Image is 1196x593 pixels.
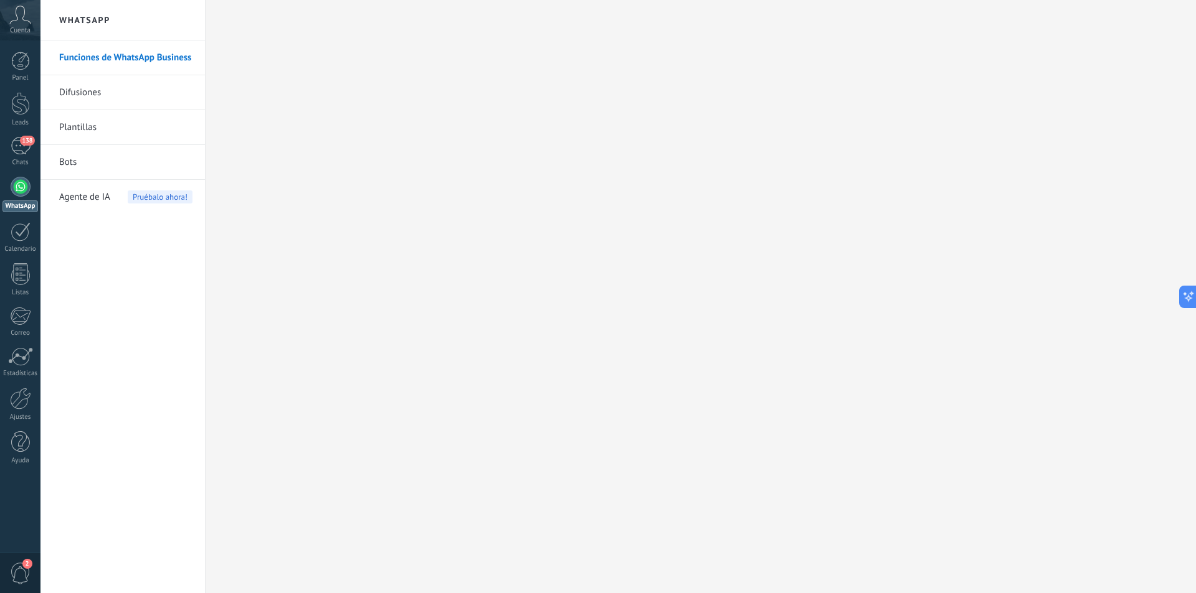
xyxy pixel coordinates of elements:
a: Difusiones [59,75,192,110]
span: Agente de IA [59,180,110,215]
div: Calendario [2,245,39,253]
a: Funciones de WhatsApp Business [59,40,192,75]
div: Leads [2,119,39,127]
li: Funciones de WhatsApp Business [40,40,205,75]
li: Difusiones [40,75,205,110]
div: Correo [2,329,39,337]
span: 138 [20,136,34,146]
a: Agente de IA Pruébalo ahora! [59,180,192,215]
span: Pruébalo ahora! [128,190,192,203]
a: Bots [59,145,192,180]
div: Ayuda [2,457,39,465]
div: Ajustes [2,413,39,421]
div: Listas [2,289,39,297]
span: 2 [22,559,32,569]
li: Bots [40,145,205,180]
span: Cuenta [10,27,31,35]
li: Agente de IA [40,180,205,214]
div: Panel [2,74,39,82]
li: Plantillas [40,110,205,145]
div: Chats [2,159,39,167]
div: WhatsApp [2,200,38,212]
a: Plantillas [59,110,192,145]
div: Estadísticas [2,370,39,378]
